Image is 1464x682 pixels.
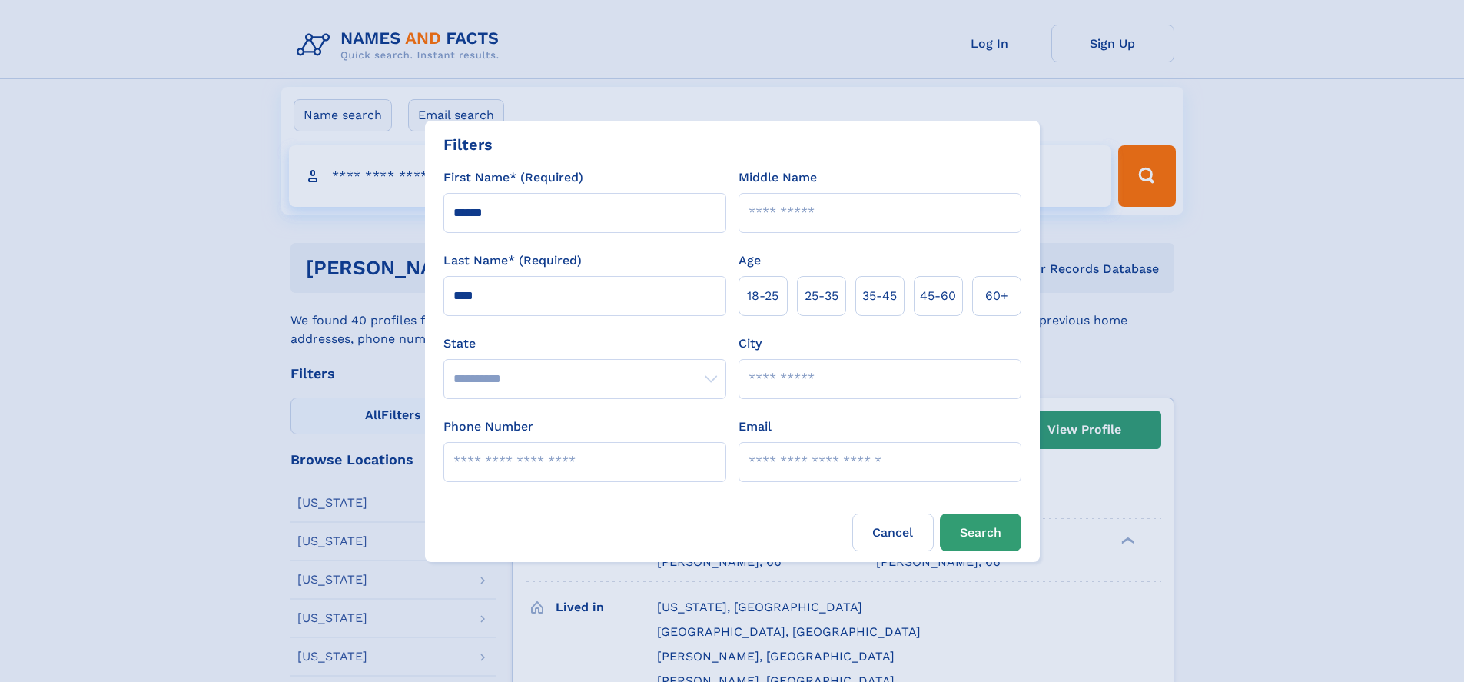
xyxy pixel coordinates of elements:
label: City [739,334,762,353]
span: 25‑35 [805,287,838,305]
span: 35‑45 [862,287,897,305]
div: Filters [443,133,493,156]
span: 18‑25 [747,287,778,305]
label: Age [739,251,761,270]
button: Search [940,514,1021,551]
label: Middle Name [739,168,817,187]
span: 45‑60 [920,287,956,305]
label: Last Name* (Required) [443,251,582,270]
label: Email [739,418,772,436]
span: 60+ [985,287,1008,305]
label: State [443,334,726,353]
label: First Name* (Required) [443,168,583,187]
label: Cancel [852,514,934,551]
label: Phone Number [443,418,533,436]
